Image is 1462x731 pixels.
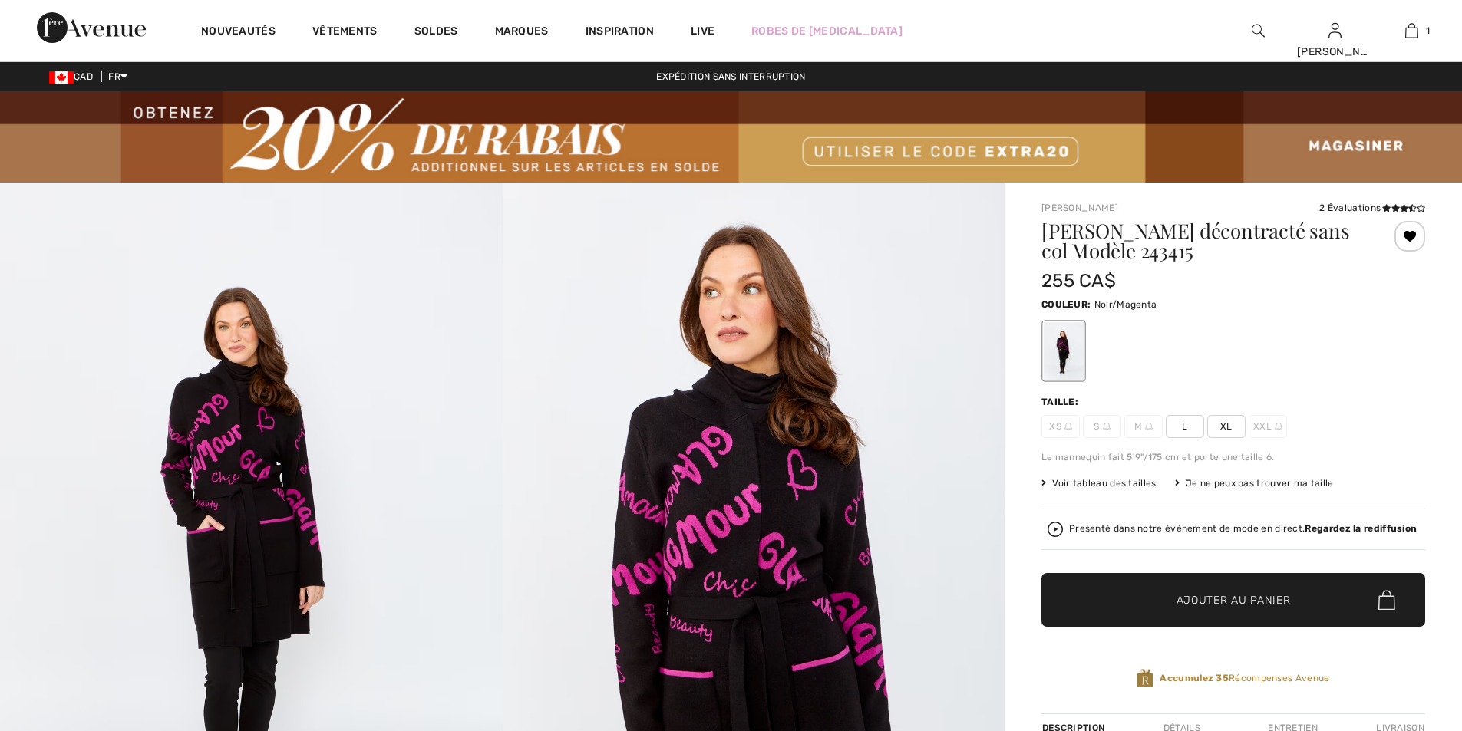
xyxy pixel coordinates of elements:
[414,25,458,41] a: Soldes
[1048,522,1063,537] img: Regardez la rediffusion
[691,23,714,39] a: Live
[49,71,99,82] span: CAD
[1069,524,1417,534] div: Presenté dans notre événement de mode en direct.
[1297,44,1372,60] div: [PERSON_NAME]
[1041,450,1425,464] div: Le mannequin fait 5'9"/175 cm et porte une taille 6.
[37,12,146,43] img: 1ère Avenue
[1319,201,1425,215] div: 2 Évaluations
[1041,573,1425,627] button: Ajouter au panier
[1041,270,1116,291] span: 255 CA$
[1328,21,1342,40] img: Mes infos
[1160,673,1229,683] strong: Accumulez 35
[312,25,378,41] a: Vêtements
[1177,592,1291,608] span: Ajouter au panier
[1305,523,1417,534] strong: Regardez la rediffusion
[1405,21,1418,40] img: Mon panier
[201,25,276,41] a: Nouveautés
[1044,322,1084,380] div: Noir/Magenta
[1094,299,1157,310] span: Noir/Magenta
[1207,415,1246,438] span: XL
[1175,476,1334,490] div: Je ne peux pas trouver ma taille
[495,25,549,41] a: Marques
[1145,423,1153,430] img: ring-m.svg
[1275,423,1282,430] img: ring-m.svg
[1160,671,1329,685] span: Récompenses Avenue
[1124,415,1163,438] span: M
[1328,23,1342,38] a: Se connecter
[49,71,74,84] img: Canadian Dollar
[1103,423,1111,430] img: ring-m.svg
[1064,423,1072,430] img: ring-m.svg
[586,25,654,41] span: Inspiration
[1252,21,1265,40] img: recherche
[1083,415,1121,438] span: S
[108,71,127,82] span: FR
[1041,415,1080,438] span: XS
[1041,203,1118,213] a: [PERSON_NAME]
[1378,590,1395,610] img: Bag.svg
[1041,221,1361,261] h1: [PERSON_NAME] décontracté sans col Modèle 243415
[1166,415,1204,438] span: L
[1426,24,1430,38] span: 1
[1374,21,1449,40] a: 1
[1249,415,1287,438] span: XXL
[1041,299,1091,310] span: Couleur:
[1041,395,1081,409] div: Taille:
[1041,476,1157,490] span: Voir tableau des tailles
[751,23,903,39] a: Robes de [MEDICAL_DATA]
[1137,668,1153,689] img: Récompenses Avenue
